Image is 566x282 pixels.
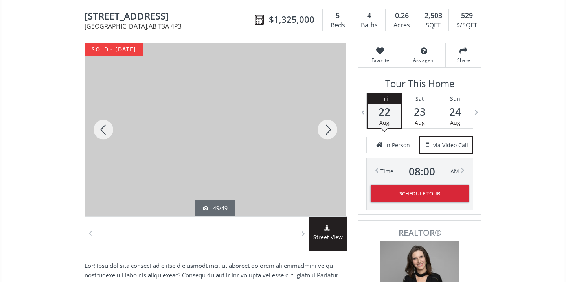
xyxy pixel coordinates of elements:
span: Aug [450,119,460,126]
span: $1,325,000 [269,13,314,25]
div: 5 [327,11,349,21]
span: 22 [368,106,401,117]
span: in Person [385,141,410,149]
span: 132 Edgeridge Place NW [85,11,251,23]
div: $/SQFT [453,20,481,31]
div: Fri [368,93,401,104]
span: 23 [402,106,437,117]
span: Aug [415,119,425,126]
span: REALTOR® [367,229,472,237]
div: 4 [357,11,381,21]
span: Ask agent [406,57,441,64]
span: 24 [437,106,473,117]
div: 132 Edgeridge Place NW Calgary, AB T3A 4P3 - Photo 49 of 49 [85,43,346,216]
span: Aug [379,119,390,126]
span: [GEOGRAPHIC_DATA] , AB T3A 4P3 [85,23,251,29]
div: Beds [327,20,349,31]
div: Sun [437,93,473,104]
span: 08 : 00 [409,166,435,177]
span: Favorite [362,57,398,64]
span: Street View [309,233,347,242]
div: SQFT [422,20,445,31]
div: 529 [453,11,481,21]
span: via Video Call [433,141,468,149]
span: 2,503 [424,11,442,21]
div: Time AM [380,166,459,177]
div: 0.26 [390,11,413,21]
button: Schedule Tour [371,185,469,202]
div: sold - [DATE] [85,43,143,56]
div: Sat [402,93,437,104]
span: Share [450,57,477,64]
div: Baths [357,20,381,31]
h3: Tour This Home [366,78,473,93]
div: Acres [390,20,413,31]
div: 49/49 [203,204,228,212]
